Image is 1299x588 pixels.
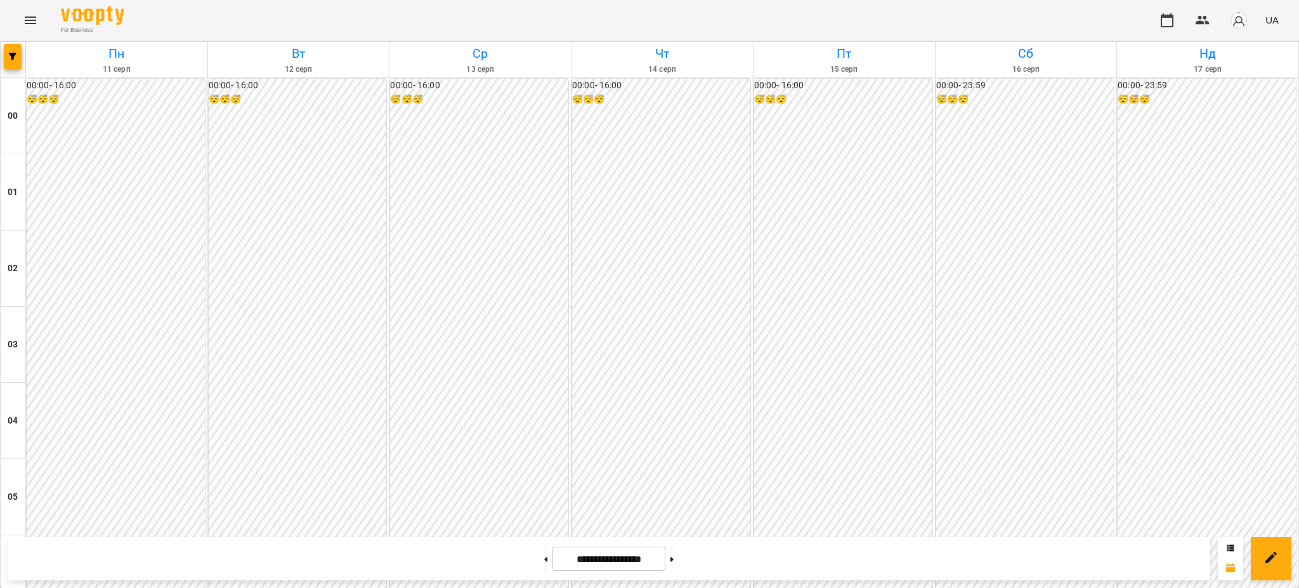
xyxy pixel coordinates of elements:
[754,79,932,93] h6: 00:00 - 16:00
[573,44,751,63] h6: Чт
[391,44,569,63] h6: Ср
[8,109,18,123] h6: 00
[391,63,569,76] h6: 13 серп
[28,63,206,76] h6: 11 серп
[8,338,18,352] h6: 03
[937,44,1115,63] h6: Сб
[8,490,18,504] h6: 05
[209,79,387,93] h6: 00:00 - 16:00
[1119,63,1296,76] h6: 17 серп
[210,44,388,63] h6: Вт
[755,63,933,76] h6: 15 серп
[27,79,205,93] h6: 00:00 - 16:00
[390,93,568,107] h6: 😴😴😴
[61,6,124,25] img: Voopty Logo
[573,63,751,76] h6: 14 серп
[572,93,750,107] h6: 😴😴😴
[8,185,18,199] h6: 01
[1230,11,1248,29] img: avatar_s.png
[755,44,933,63] h6: Пт
[28,44,206,63] h6: Пн
[8,262,18,276] h6: 02
[936,79,1114,93] h6: 00:00 - 23:59
[936,93,1114,107] h6: 😴😴😴
[1260,8,1284,32] button: UA
[8,414,18,428] h6: 04
[1265,13,1279,27] span: UA
[1118,93,1296,107] h6: 😴😴😴
[1118,79,1296,93] h6: 00:00 - 23:59
[390,79,568,93] h6: 00:00 - 16:00
[61,26,124,34] span: For Business
[754,93,932,107] h6: 😴😴😴
[937,63,1115,76] h6: 16 серп
[572,79,750,93] h6: 00:00 - 16:00
[209,93,387,107] h6: 😴😴😴
[27,93,205,107] h6: 😴😴😴
[1119,44,1296,63] h6: Нд
[210,63,388,76] h6: 12 серп
[15,5,46,36] button: Menu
